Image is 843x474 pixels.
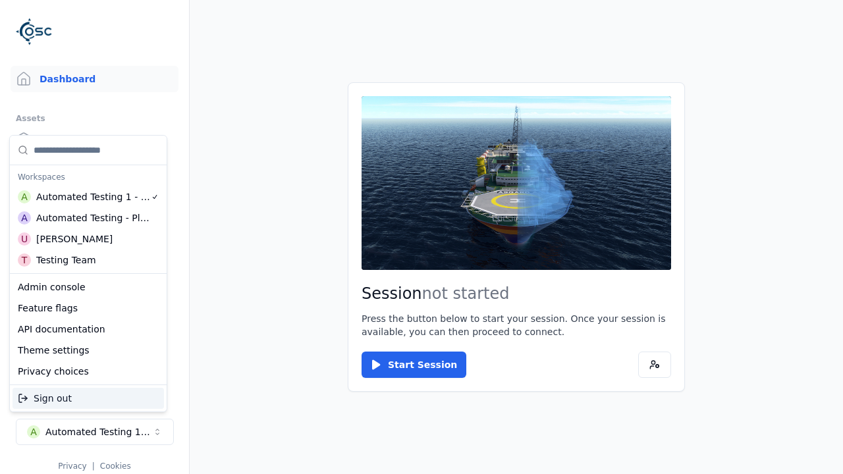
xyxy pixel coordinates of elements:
div: [PERSON_NAME] [36,232,113,246]
div: Feature flags [13,298,164,319]
div: Sign out [13,388,164,409]
div: Theme settings [13,340,164,361]
div: Suggestions [10,136,167,273]
div: Suggestions [10,385,167,411]
div: U [18,232,31,246]
div: Workspaces [13,168,164,186]
div: T [18,253,31,267]
div: Automated Testing - Playwright [36,211,150,224]
div: A [18,190,31,203]
div: Admin console [13,276,164,298]
div: API documentation [13,319,164,340]
div: Privacy choices [13,361,164,382]
div: Testing Team [36,253,96,267]
div: A [18,211,31,224]
div: Suggestions [10,274,167,384]
div: Automated Testing 1 - Playwright [36,190,151,203]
